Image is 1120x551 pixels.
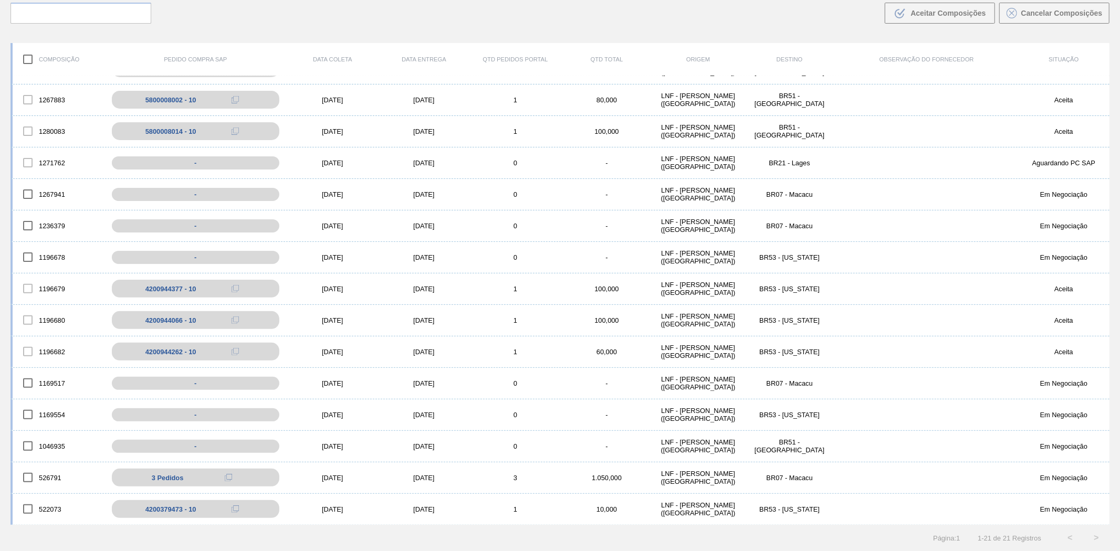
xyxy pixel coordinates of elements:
[287,190,378,198] div: [DATE]
[378,348,469,356] div: [DATE]
[225,314,246,326] div: Copiar
[653,281,744,296] div: LNF - BENTO GONÇALVES (RS)
[469,411,561,419] div: 0
[1018,190,1109,198] div: Em Negociação
[1018,159,1109,167] div: Aguardando PC SAP
[1018,379,1109,387] div: Em Negociação
[13,120,104,142] div: 1280083
[378,442,469,450] div: [DATE]
[933,534,960,542] span: Página : 1
[1018,285,1109,293] div: Aceita
[653,186,744,202] div: LNF - BENTO GONÇALVES (RS)
[378,222,469,230] div: [DATE]
[1018,253,1109,261] div: Em Negociação
[145,348,196,356] div: 4200944262 - 10
[13,498,104,520] div: 522073
[287,505,378,513] div: [DATE]
[287,442,378,450] div: [DATE]
[225,282,246,295] div: Copiar
[225,345,246,358] div: Copiar
[378,379,469,387] div: [DATE]
[744,316,835,324] div: BR53 - Colorado
[1018,56,1109,62] div: Situação
[145,128,196,135] div: 5800008014 - 10
[469,159,561,167] div: 0
[744,285,835,293] div: BR53 - Colorado
[561,348,653,356] div: 60,000
[287,128,378,135] div: [DATE]
[287,316,378,324] div: [DATE]
[287,96,378,104] div: [DATE]
[145,285,196,293] div: 4200944377 - 10
[13,48,104,70] div: Composição
[13,435,104,457] div: 1046935
[469,56,561,62] div: Qtd Pedidos Portal
[378,190,469,198] div: [DATE]
[287,411,378,419] div: [DATE]
[13,152,104,174] div: 1271762
[378,159,469,167] div: [DATE]
[13,278,104,300] div: 1196679
[744,190,835,198] div: BR07 - Macacu
[561,316,653,324] div: 100,000
[469,96,561,104] div: 1
[469,285,561,293] div: 1
[1018,128,1109,135] div: Aceita
[287,253,378,261] div: [DATE]
[561,128,653,135] div: 100,000
[744,348,835,356] div: BR53 - Colorado
[561,253,653,261] div: -
[561,379,653,387] div: -
[287,222,378,230] div: [DATE]
[561,505,653,513] div: 10,000
[112,156,279,169] div: -
[561,411,653,419] div: -
[1018,442,1109,450] div: Em Negociação
[104,56,287,62] div: Pedido Compra SAP
[653,249,744,265] div: LNF - BENTO GONÇALVES (RS)
[112,251,279,264] div: -
[13,89,104,111] div: 1267883
[378,128,469,135] div: [DATE]
[218,471,239,484] div: Copiar
[653,123,744,139] div: LNF - BENTO GONÇALVES (RS)
[744,56,835,62] div: Destino
[112,188,279,201] div: -
[561,442,653,450] div: -
[561,96,653,104] div: 80,000
[744,253,835,261] div: BR53 - Colorado
[225,503,246,515] div: Copiar
[1018,316,1109,324] div: Aceita
[469,316,561,324] div: 1
[653,218,744,234] div: LNF - BENTO GONÇALVES (RS)
[378,56,469,62] div: Data entrega
[1018,505,1109,513] div: Em Negociação
[469,505,561,513] div: 1
[378,316,469,324] div: [DATE]
[1018,411,1109,419] div: Em Negociação
[145,316,196,324] div: 4200944066 - 10
[112,377,279,390] div: -
[287,159,378,167] div: [DATE]
[561,222,653,230] div: -
[885,3,995,24] button: Aceitar Composições
[999,3,1109,24] button: Cancelar Composições
[287,474,378,482] div: [DATE]
[469,474,561,482] div: 3
[13,309,104,331] div: 1196680
[469,222,561,230] div: 0
[1018,348,1109,356] div: Aceita
[835,56,1018,62] div: Observação do Fornecedor
[976,534,1041,542] span: 1 - 21 de 21 Registros
[561,190,653,198] div: -
[152,474,183,482] span: 3 Pedidos
[378,505,469,513] div: [DATE]
[744,159,835,167] div: BR21 - Lages
[653,438,744,454] div: LNF - BENTO GONÇALVES (RS)
[744,92,835,108] div: BR51 - Bohemia
[287,285,378,293] div: [DATE]
[744,123,835,139] div: BR51 - Bohemia
[287,348,378,356] div: [DATE]
[378,474,469,482] div: [DATE]
[653,501,744,517] div: LNF - BENTO GONÇALVES (RS)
